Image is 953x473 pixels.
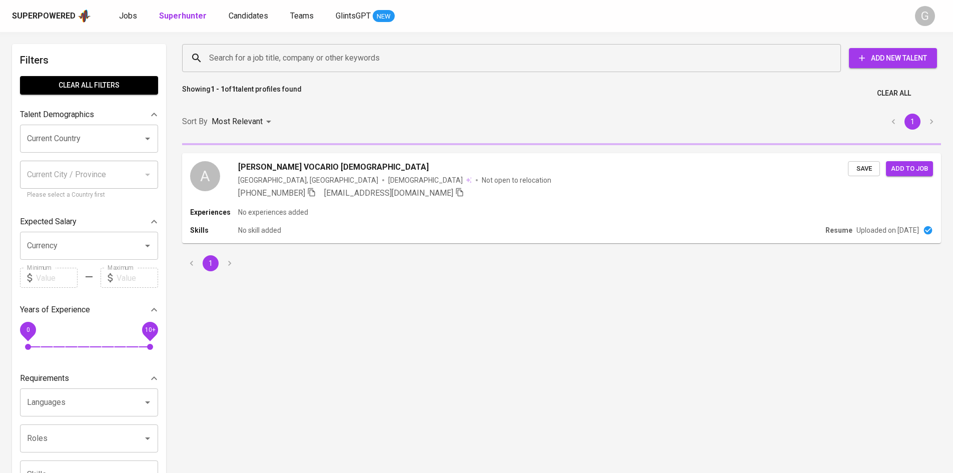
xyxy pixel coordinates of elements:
span: Add to job [891,163,928,175]
p: Talent Demographics [20,109,94,121]
b: 1 [232,85,236,93]
input: Value [36,268,78,288]
span: GlintsGPT [336,11,371,21]
p: Experiences [190,207,238,217]
p: Showing of talent profiles found [182,84,302,103]
span: Teams [290,11,314,21]
button: page 1 [203,255,219,271]
nav: pagination navigation [884,114,941,130]
div: Talent Demographics [20,105,158,125]
button: Open [141,132,155,146]
img: app logo [78,9,91,24]
a: Superhunter [159,10,209,23]
p: Not open to relocation [482,175,551,185]
input: Value [117,268,158,288]
p: Requirements [20,372,69,384]
p: Most Relevant [212,116,263,128]
p: Skills [190,225,238,235]
p: Please select a Country first [27,190,151,200]
p: Expected Salary [20,216,77,228]
button: Clear All [873,84,915,103]
button: page 1 [904,114,920,130]
button: Clear All filters [20,76,158,95]
span: 0 [26,326,30,333]
b: Superhunter [159,11,207,21]
button: Add New Talent [849,48,937,68]
div: Expected Salary [20,212,158,232]
div: A [190,161,220,191]
a: Teams [290,10,316,23]
a: A[PERSON_NAME] VOCARIO [DEMOGRAPHIC_DATA][GEOGRAPHIC_DATA], [GEOGRAPHIC_DATA][DEMOGRAPHIC_DATA] N... [182,153,941,243]
span: Clear All [877,87,911,100]
button: Open [141,239,155,253]
span: Jobs [119,11,137,21]
button: Open [141,395,155,409]
span: [PERSON_NAME] VOCARIO [DEMOGRAPHIC_DATA] [238,161,429,173]
nav: pagination navigation [182,255,239,271]
div: Most Relevant [212,113,275,131]
p: Years of Experience [20,304,90,316]
span: Add New Talent [857,52,929,65]
a: Candidates [229,10,270,23]
p: No experiences added [238,207,308,217]
button: Open [141,431,155,445]
span: 10+ [145,326,155,333]
div: [GEOGRAPHIC_DATA], [GEOGRAPHIC_DATA] [238,175,378,185]
div: Superpowered [12,11,76,22]
button: Save [848,161,880,177]
span: [PHONE_NUMBER] [238,188,305,198]
div: Years of Experience [20,300,158,320]
div: Requirements [20,368,158,388]
span: Clear All filters [28,79,150,92]
p: Resume [825,225,852,235]
a: GlintsGPT NEW [336,10,395,23]
p: No skill added [238,225,281,235]
a: Superpoweredapp logo [12,9,91,24]
p: Sort By [182,116,208,128]
span: Save [853,163,875,175]
span: [DEMOGRAPHIC_DATA] [388,175,464,185]
h6: Filters [20,52,158,68]
a: Jobs [119,10,139,23]
b: 1 - 1 [211,85,225,93]
span: [EMAIL_ADDRESS][DOMAIN_NAME] [324,188,453,198]
span: Candidates [229,11,268,21]
button: Add to job [886,161,933,177]
p: Uploaded on [DATE] [856,225,919,235]
span: NEW [373,12,395,22]
div: G [915,6,935,26]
